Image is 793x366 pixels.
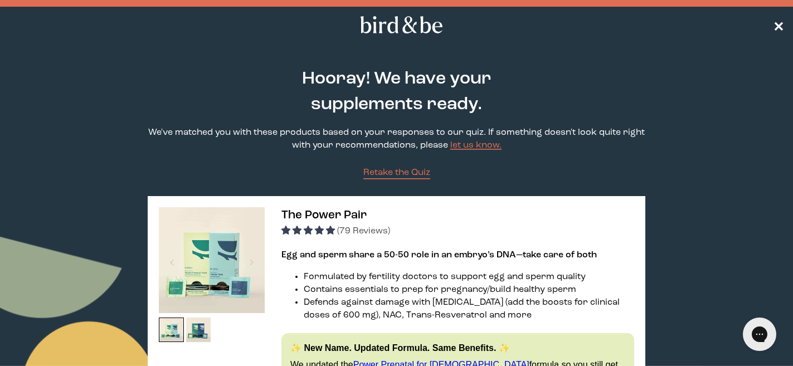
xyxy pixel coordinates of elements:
[773,18,784,32] span: ✕
[304,271,634,284] li: Formulated by fertility doctors to support egg and sperm quality
[281,227,337,236] span: 4.92 stars
[281,251,597,260] strong: Egg and sperm share a 50-50 role in an embryo’s DNA—take care of both
[159,318,184,343] img: thumbnail image
[363,168,430,177] span: Retake the Quiz
[337,227,390,236] span: (79 Reviews)
[148,126,645,152] p: We've matched you with these products based on your responses to our quiz. If something doesn't l...
[247,66,546,118] h2: Hooray! We have your supplements ready.
[281,209,367,221] span: The Power Pair
[450,141,502,150] a: let us know.
[737,314,782,355] iframe: Gorgias live chat messenger
[186,318,211,343] img: thumbnail image
[304,296,634,322] li: Defends against damage with [MEDICAL_DATA] (add the boosts for clinical doses of 600 mg), NAC, Tr...
[363,167,430,179] a: Retake the Quiz
[773,15,784,35] a: ✕
[290,343,510,353] strong: ✨ New Name. Updated Formula. Same Benefits. ✨
[159,207,265,313] img: thumbnail image
[304,284,634,296] li: Contains essentials to prep for pregnancy/build healthy sperm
